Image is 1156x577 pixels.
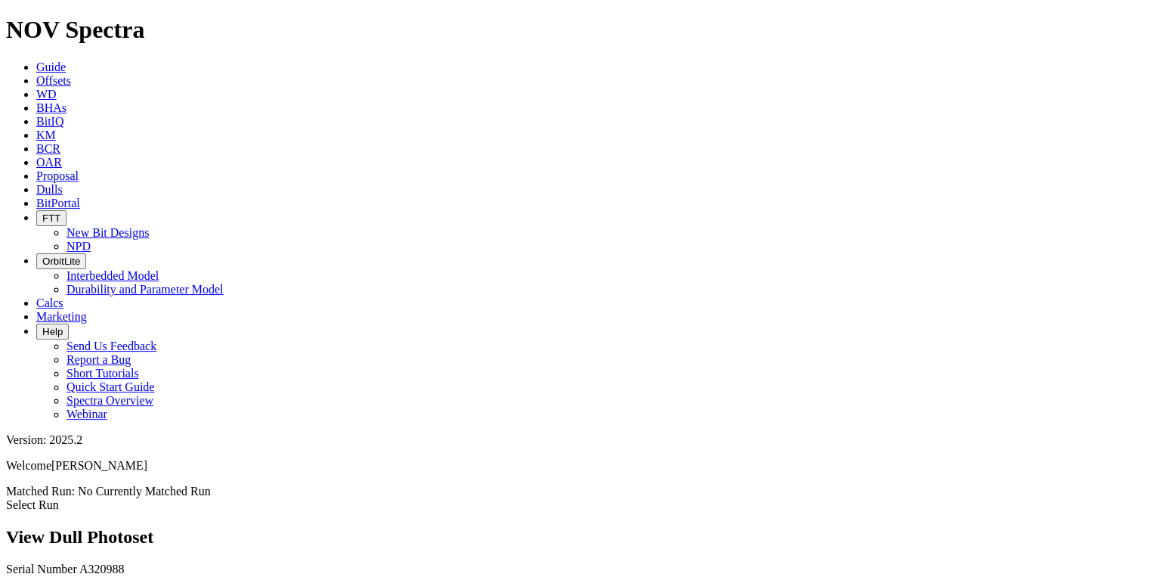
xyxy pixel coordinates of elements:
[66,380,154,393] a: Quick Start Guide
[66,226,149,239] a: New Bit Designs
[79,563,125,575] span: A320988
[78,485,211,498] span: No Currently Matched Run
[36,210,66,226] button: FTT
[36,197,80,209] a: BitPortal
[66,408,107,420] a: Webinar
[36,60,66,73] a: Guide
[36,310,87,323] a: Marketing
[6,433,1150,447] div: Version: 2025.2
[36,88,57,101] a: WD
[66,283,224,296] a: Durability and Parameter Model
[36,156,62,169] a: OAR
[36,142,60,155] a: BCR
[36,74,71,87] a: Offsets
[66,394,153,407] a: Spectra Overview
[36,101,66,114] a: BHAs
[36,296,63,309] a: Calcs
[6,498,59,511] a: Select Run
[42,256,80,267] span: OrbitLite
[66,340,156,352] a: Send Us Feedback
[36,169,79,182] a: Proposal
[51,459,147,472] span: [PERSON_NAME]
[6,16,1150,44] h1: NOV Spectra
[66,269,159,282] a: Interbedded Model
[6,527,1150,548] h2: View Dull Photoset
[66,353,131,366] a: Report a Bug
[42,326,63,337] span: Help
[36,183,63,196] a: Dulls
[36,324,69,340] button: Help
[6,459,1150,473] p: Welcome
[66,240,91,253] a: NPD
[6,485,75,498] span: Matched Run:
[36,115,63,128] a: BitIQ
[6,563,77,575] label: Serial Number
[36,129,56,141] a: KM
[66,367,139,380] a: Short Tutorials
[36,253,86,269] button: OrbitLite
[42,212,60,224] span: FTT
